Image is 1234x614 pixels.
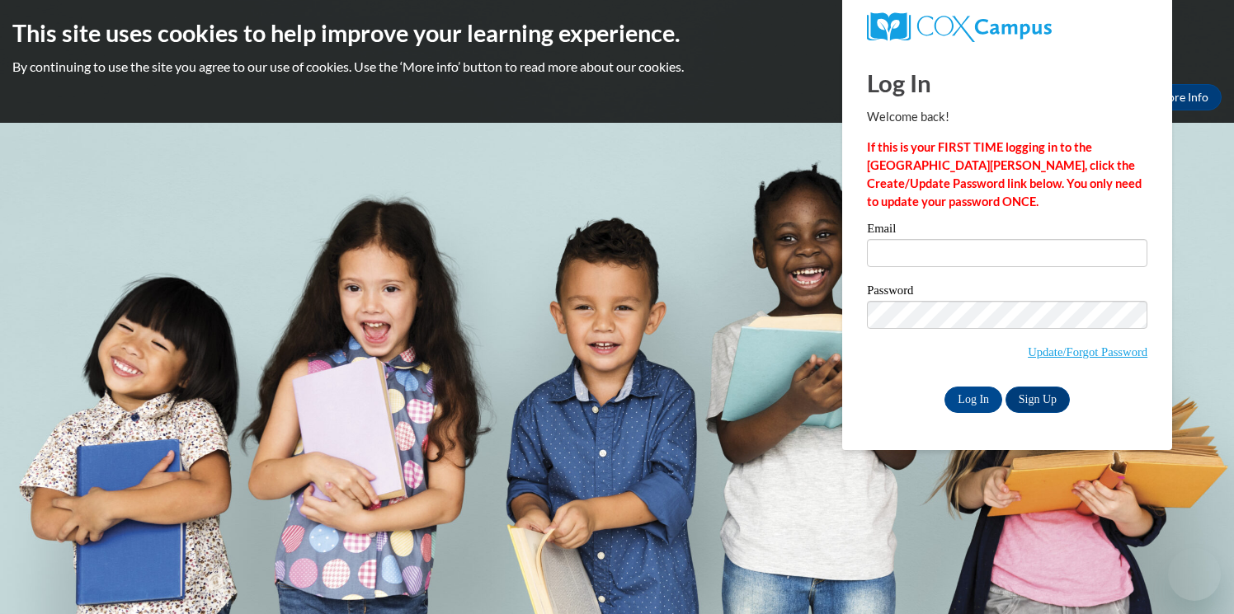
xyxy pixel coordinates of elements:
label: Password [867,284,1147,301]
a: Sign Up [1006,387,1070,413]
p: Welcome back! [867,108,1147,126]
p: By continuing to use the site you agree to our use of cookies. Use the ‘More info’ button to read... [12,58,1222,76]
h2: This site uses cookies to help improve your learning experience. [12,16,1222,49]
strong: If this is your FIRST TIME logging in to the [GEOGRAPHIC_DATA][PERSON_NAME], click the Create/Upd... [867,140,1142,209]
label: Email [867,223,1147,239]
iframe: Button to launch messaging window [1168,548,1221,601]
input: Log In [944,387,1002,413]
a: COX Campus [867,12,1147,42]
a: Update/Forgot Password [1028,345,1147,359]
a: More Info [1144,84,1222,110]
img: COX Campus [867,12,1052,42]
h1: Log In [867,66,1147,100]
